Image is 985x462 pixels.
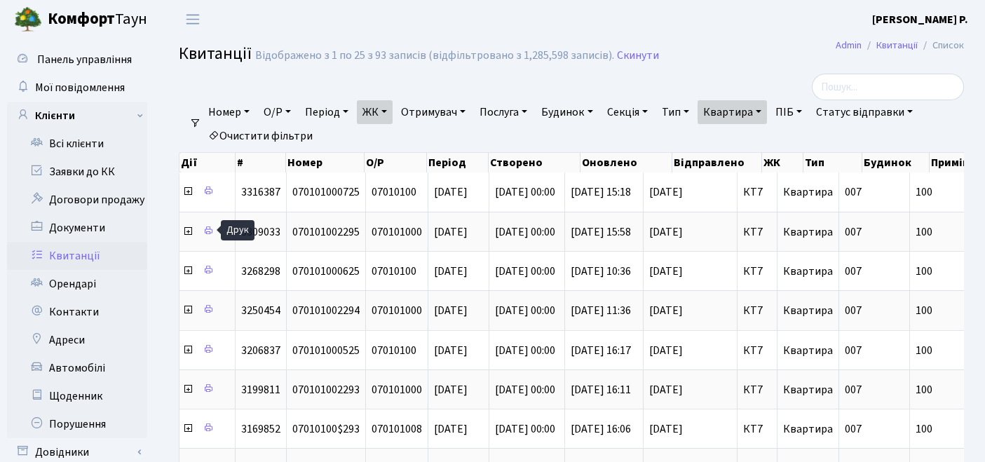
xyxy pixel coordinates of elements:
span: 07010100$293 [292,421,360,437]
span: [DATE] [434,224,468,240]
b: [PERSON_NAME] Р. [872,12,968,27]
span: 007 [845,264,862,279]
a: Тип [656,100,695,124]
th: Створено [489,153,580,172]
span: 3250454 [241,303,280,318]
span: 07010100 [372,343,416,358]
a: Послуга [474,100,533,124]
a: Секція [602,100,653,124]
span: Квартира [783,343,833,358]
span: 3199811 [241,382,280,398]
span: 070101002293 [292,382,360,398]
button: Переключити навігацію [175,8,210,31]
span: 007 [845,224,862,240]
a: Договори продажу [7,186,147,214]
span: КТ7 [743,345,771,356]
span: [DATE] [434,421,468,437]
span: [DATE] 11:36 [571,303,631,318]
span: [DATE] [649,423,731,435]
div: Відображено з 1 по 25 з 93 записів (відфільтровано з 1,285,598 записів). [255,49,614,62]
span: Квартира [783,421,833,437]
a: Клієнти [7,102,147,130]
span: КТ7 [743,384,771,395]
a: Скинути [617,49,659,62]
span: 007 [845,343,862,358]
span: Квартира [783,382,833,398]
span: Панель управління [37,52,132,67]
span: Квартира [783,264,833,279]
span: 3316387 [241,184,280,200]
span: 07010100 [372,184,416,200]
span: КТ7 [743,186,771,198]
input: Пошук... [812,74,964,100]
span: [DATE] [649,226,731,238]
a: Порушення [7,410,147,438]
span: 3206837 [241,343,280,358]
span: 007 [845,303,862,318]
span: [DATE] 00:00 [495,421,555,437]
span: [DATE] [649,186,731,198]
a: Будинок [536,100,598,124]
span: [DATE] 15:18 [571,184,631,200]
th: Номер [286,153,365,172]
span: КТ7 [743,266,771,277]
a: Квитанції [7,242,147,270]
a: Квитанції [876,38,918,53]
span: 070101000 [372,224,422,240]
span: КТ7 [743,226,771,238]
span: [DATE] 00:00 [495,224,555,240]
span: [DATE] 16:17 [571,343,631,358]
a: Номер [203,100,255,124]
a: Орендарі [7,270,147,298]
th: Відправлено [672,153,761,172]
a: Період [299,100,354,124]
a: Документи [7,214,147,242]
b: Комфорт [48,8,115,30]
span: [DATE] 16:11 [571,382,631,398]
span: [DATE] 10:36 [571,264,631,279]
a: Автомобілі [7,354,147,382]
span: [DATE] [434,343,468,358]
a: Мої повідомлення [7,74,147,102]
a: ПІБ [770,100,808,124]
span: 070101000725 [292,184,360,200]
span: Таун [48,8,147,32]
span: 070101000 [372,382,422,398]
th: Дії [179,153,236,172]
span: 070101000 [372,303,422,318]
span: [DATE] 00:00 [495,303,555,318]
th: ЖК [762,153,804,172]
span: 3268298 [241,264,280,279]
span: [DATE] [649,305,731,316]
span: 070101000625 [292,264,360,279]
img: logo.png [14,6,42,34]
span: [DATE] 00:00 [495,343,555,358]
span: КТ7 [743,423,771,435]
span: 070101002294 [292,303,360,318]
a: Отримувач [395,100,471,124]
span: [DATE] 16:06 [571,421,631,437]
span: КТ7 [743,305,771,316]
span: [DATE] [434,382,468,398]
a: Заявки до КК [7,158,147,186]
a: ЖК [357,100,393,124]
a: Квартира [698,100,767,124]
span: [DATE] 15:58 [571,224,631,240]
span: [DATE] 00:00 [495,184,555,200]
span: [DATE] 00:00 [495,382,555,398]
a: Адреси [7,326,147,354]
span: [DATE] [649,266,731,277]
li: Список [918,38,964,53]
a: Admin [836,38,862,53]
th: О/Р [365,153,426,172]
span: Мої повідомлення [35,80,125,95]
span: 070101000525 [292,343,360,358]
a: Контакти [7,298,147,326]
a: Щоденник [7,382,147,410]
span: 3169852 [241,421,280,437]
span: 3309033 [241,224,280,240]
th: Тип [803,153,862,172]
th: Період [427,153,489,172]
a: Статус відправки [810,100,918,124]
a: Панель управління [7,46,147,74]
